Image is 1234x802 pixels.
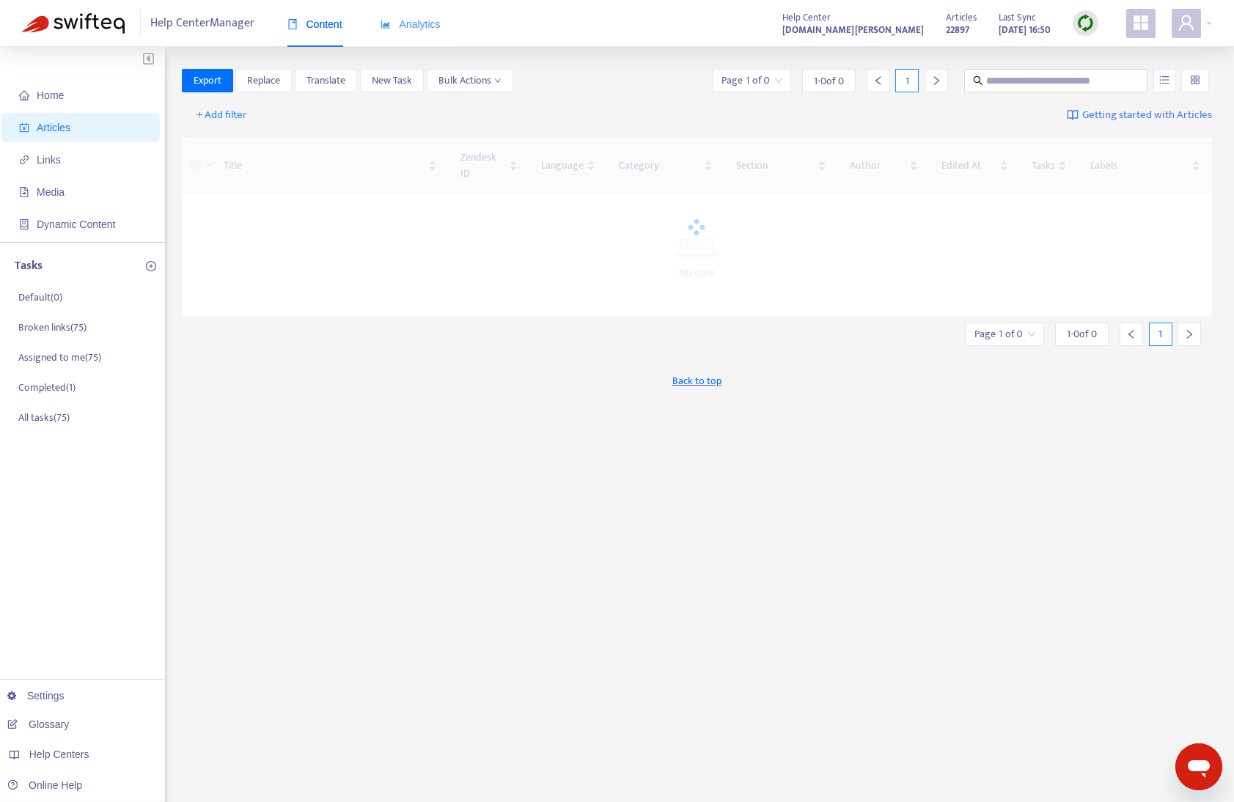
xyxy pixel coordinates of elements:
span: area-chart [381,19,391,29]
span: New Task [372,73,412,89]
p: Tasks [15,257,43,275]
img: Swifteq [22,13,125,34]
strong: [DOMAIN_NAME][PERSON_NAME] [782,22,924,38]
span: book [287,19,298,29]
span: down [494,77,502,84]
span: Export [194,73,221,89]
p: Assigned to me ( 75 ) [18,350,101,365]
a: [DOMAIN_NAME][PERSON_NAME] [782,21,924,38]
img: image-link [1067,109,1079,121]
span: Replace [247,73,280,89]
span: Help Center Manager [150,10,254,37]
span: + Add filter [197,106,247,124]
span: file-image [19,187,29,197]
span: appstore [1132,14,1150,32]
iframe: メッセージングウィンドウを開くボタン [1175,743,1222,790]
img: sync.dc5367851b00ba804db3.png [1076,14,1095,32]
span: Links [37,154,61,166]
span: Dynamic Content [37,218,115,230]
span: 1 - 0 of 0 [814,73,844,89]
p: Broken links ( 75 ) [18,320,87,335]
p: All tasks ( 75 ) [18,410,70,425]
span: Translate [306,73,345,89]
span: left [873,76,884,86]
span: search [973,76,983,86]
p: Default ( 0 ) [18,290,62,305]
span: right [1184,329,1194,339]
button: Bulk Actionsdown [427,69,513,92]
strong: [DATE] 16:50 [999,22,1051,38]
button: Translate [295,69,357,92]
button: unordered-list [1153,69,1176,92]
span: account-book [19,122,29,133]
span: container [19,219,29,229]
span: unordered-list [1159,75,1169,85]
span: Content [287,18,342,30]
span: right [931,76,941,86]
span: Getting started with Articles [1082,107,1212,124]
span: Articles [37,122,70,133]
button: + Add filter [186,103,258,127]
button: Export [182,69,233,92]
a: Settings [7,690,65,702]
span: Last Sync [999,10,1036,26]
button: Replace [235,69,292,92]
span: plus-circle [146,261,156,271]
span: Analytics [381,18,441,30]
p: Completed ( 1 ) [18,380,76,395]
span: 1 - 0 of 0 [1067,326,1097,342]
span: link [19,155,29,165]
span: Media [37,186,65,198]
span: Bulk Actions [438,73,502,89]
div: 1 [1149,323,1172,346]
span: Articles [946,10,977,26]
a: Online Help [7,779,82,791]
span: Home [37,89,64,101]
strong: 22897 [946,22,969,38]
span: home [19,90,29,100]
span: left [1126,329,1136,339]
a: Glossary [7,718,69,730]
span: Help Centers [29,748,89,760]
span: user [1178,14,1195,32]
div: 1 [895,69,919,92]
span: Help Center [782,10,831,26]
span: Back to top [672,373,721,389]
button: New Task [360,69,424,92]
a: Getting started with Articles [1067,103,1212,127]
